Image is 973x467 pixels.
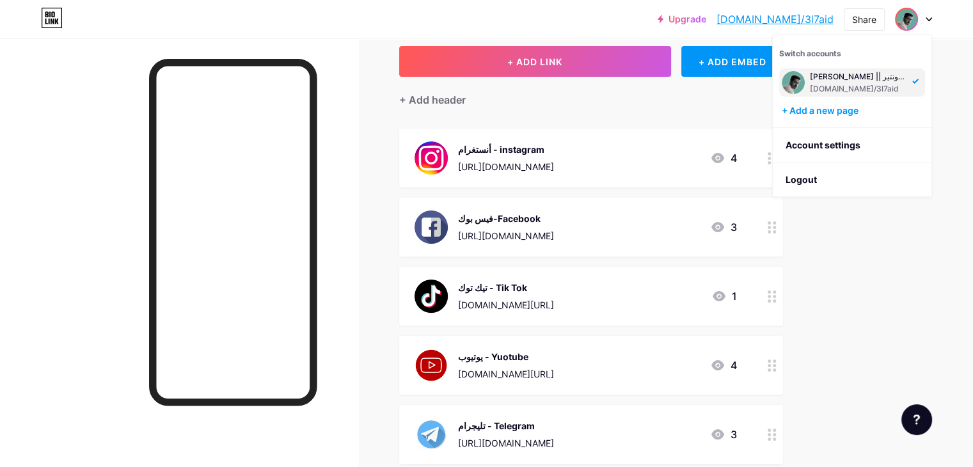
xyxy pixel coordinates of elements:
[852,13,876,26] div: Share
[779,49,841,58] span: Switch accounts
[782,71,805,94] img: علي عباس الحيدر
[458,229,554,242] div: [URL][DOMAIN_NAME]
[399,46,671,77] button: + ADD LINK
[458,436,554,450] div: [URL][DOMAIN_NAME]
[458,367,554,381] div: [DOMAIN_NAME][URL]
[458,419,554,432] div: تليجرام - Telegram
[507,56,562,67] span: + ADD LINK
[458,350,554,363] div: يوتيوب - Yuotube
[710,427,737,442] div: 3
[710,150,737,166] div: 4
[415,349,448,382] img: يوتيوب - Yuotube
[458,143,554,156] div: أنستغرام - instagram
[710,219,737,235] div: 3
[896,9,917,29] img: علي عباس الحيدر
[415,210,448,244] img: فيس بوك-Facebook
[458,298,554,312] div: [DOMAIN_NAME][URL]
[681,46,783,77] div: + ADD EMBED
[399,92,466,107] div: + Add header
[782,104,925,117] div: + Add a new page
[458,281,554,294] div: تيك توك - Tik Tok
[810,84,908,94] div: [DOMAIN_NAME]/3l7aid
[458,160,554,173] div: [URL][DOMAIN_NAME]
[716,12,834,27] a: [DOMAIN_NAME]/3l7aid
[810,72,908,82] div: [PERSON_NAME] || المونتير 🖥️
[415,141,448,175] img: أنستغرام - instagram
[710,358,737,373] div: 4
[773,162,931,197] li: Logout
[773,128,931,162] a: Account settings
[658,14,706,24] a: Upgrade
[415,418,448,451] img: تليجرام - Telegram
[458,212,554,225] div: فيس بوك-Facebook
[415,280,448,313] img: تيك توك - Tik Tok
[711,289,737,304] div: 1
